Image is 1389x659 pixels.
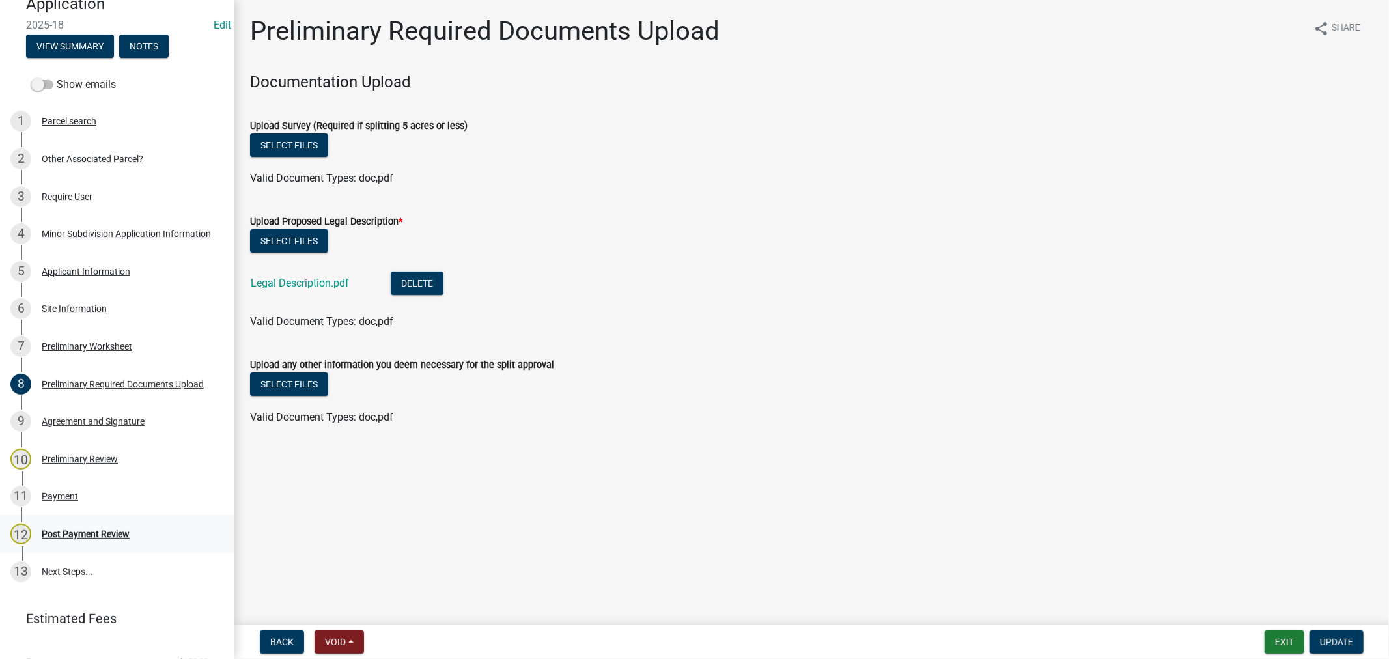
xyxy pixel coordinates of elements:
[10,186,31,207] div: 3
[250,133,328,157] button: Select files
[10,298,31,319] div: 6
[42,529,130,539] div: Post Payment Review
[10,486,31,507] div: 11
[10,606,214,632] a: Estimated Fees
[119,42,169,52] wm-modal-confirm: Notes
[250,217,402,227] label: Upload Proposed Legal Description
[391,278,443,290] wm-modal-confirm: Delete Document
[250,315,393,328] span: Valid Document Types: doc,pdf
[270,637,294,647] span: Back
[250,172,393,184] span: Valid Document Types: doc,pdf
[1303,16,1371,41] button: shareShare
[10,111,31,132] div: 1
[1332,21,1360,36] span: Share
[325,637,346,647] span: Void
[250,16,720,47] h1: Preliminary Required Documents Upload
[214,19,231,31] a: Edit
[10,561,31,582] div: 13
[42,380,204,389] div: Preliminary Required Documents Upload
[26,42,114,52] wm-modal-confirm: Summary
[250,122,468,131] label: Upload Survey (Required if splitting 5 acres or less)
[42,117,96,126] div: Parcel search
[42,154,143,163] div: Other Associated Parcel?
[260,630,304,654] button: Back
[10,374,31,395] div: 8
[42,455,118,464] div: Preliminary Review
[42,192,92,201] div: Require User
[42,267,130,276] div: Applicant Information
[250,361,554,370] label: Upload any other information you deem necessary for the split approval
[1265,630,1304,654] button: Exit
[250,411,393,423] span: Valid Document Types: doc,pdf
[10,336,31,357] div: 7
[10,449,31,470] div: 10
[26,35,114,58] button: View Summary
[214,19,231,31] wm-modal-confirm: Edit Application Number
[31,77,116,92] label: Show emails
[250,73,1373,92] h4: Documentation Upload
[42,229,211,238] div: Minor Subdivision Application Information
[42,492,78,501] div: Payment
[391,272,443,295] button: Delete
[250,229,328,253] button: Select files
[250,372,328,396] button: Select files
[251,277,349,289] a: Legal Description.pdf
[10,411,31,432] div: 9
[315,630,364,654] button: Void
[10,148,31,169] div: 2
[10,261,31,282] div: 5
[42,342,132,351] div: Preliminary Worksheet
[119,35,169,58] button: Notes
[26,19,208,31] span: 2025-18
[42,417,145,426] div: Agreement and Signature
[10,524,31,544] div: 12
[1320,637,1353,647] span: Update
[10,223,31,244] div: 4
[1313,21,1329,36] i: share
[1310,630,1364,654] button: Update
[42,304,107,313] div: Site Information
